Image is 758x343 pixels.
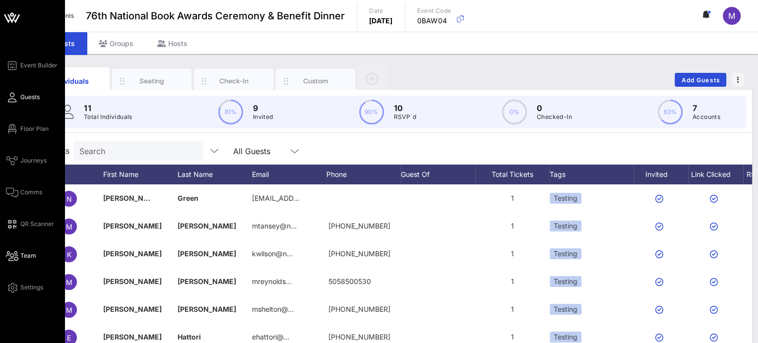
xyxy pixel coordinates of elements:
div: Individuals [48,76,92,86]
span: Add Guests [681,76,720,84]
div: Custom [294,76,338,86]
p: 0 [537,102,572,114]
a: Journeys [6,155,47,167]
span: [PERSON_NAME] [103,194,162,202]
span: [PERSON_NAME] [178,249,236,258]
div: Guest Of [401,165,475,184]
div: Email [252,165,326,184]
div: 1 [475,212,550,240]
span: +13107731004 [328,305,390,313]
span: M [66,223,72,231]
span: Event Builder [20,61,58,70]
span: 76th National Book Awards Ceremony & Benefit Dinner [86,8,345,23]
span: M [66,306,72,314]
span: M [66,278,72,286]
span: Floor Plan [20,124,49,133]
p: mtansey@n… [252,212,297,240]
p: Date [369,6,393,16]
p: 9 [253,102,273,114]
span: [PERSON_NAME] [178,305,236,313]
div: Phone [326,165,401,184]
span: [PERSON_NAME] [103,277,162,286]
p: Event Code [417,6,451,16]
a: Team [6,250,36,262]
span: Green [178,194,198,202]
span: Guests [20,93,40,102]
span: +16319422569 [328,333,390,341]
div: Link Clicked [689,165,743,184]
span: K [67,250,71,259]
div: All Guests [233,147,270,156]
div: 1 [475,240,550,268]
span: N [66,195,72,203]
div: Testing [550,248,581,259]
p: kwilson@n… [252,240,293,268]
div: First Name [103,165,178,184]
div: 1 [475,295,550,323]
a: Settings [6,282,43,293]
a: Event Builder [6,59,58,71]
span: Comms [20,188,42,197]
a: Floor Plan [6,123,49,135]
span: [EMAIL_ADDRESS][DOMAIN_NAME] [252,194,372,202]
span: [PERSON_NAME] [178,222,236,230]
p: Checked-In [537,112,572,122]
div: 1 [475,268,550,295]
p: Invited [253,112,273,122]
span: [PERSON_NAME] [103,222,162,230]
a: Comms [6,186,42,198]
span: QR Scanner [20,220,54,229]
span: E [67,334,71,342]
p: Accounts [693,112,720,122]
div: Check-In [212,76,256,86]
span: [PERSON_NAME] [178,277,236,286]
div: Last Name [178,165,252,184]
div: Testing [550,304,581,315]
div: Groups [87,32,145,55]
div: Testing [550,193,581,204]
div: 1 [475,184,550,212]
button: Add Guests [675,73,726,87]
p: RSVP`d [394,112,416,122]
span: +16467626311 [328,249,390,258]
a: Guests [6,91,40,103]
div: Invited [634,165,689,184]
span: Hattori [178,333,201,341]
p: 7 [693,102,720,114]
a: QR Scanner [6,218,54,230]
div: Testing [550,276,581,287]
div: Hosts [145,32,199,55]
div: Tags [550,165,634,184]
span: [PERSON_NAME] [103,333,162,341]
div: Testing [550,332,581,343]
p: Total Individuals [84,112,132,122]
div: Testing [550,221,581,231]
p: 0BAW04 [417,16,451,26]
p: 10 [394,102,416,114]
span: +16464799676 [328,222,390,230]
div: Seating [130,76,174,86]
p: [DATE] [369,16,393,26]
span: [PERSON_NAME] [103,305,162,313]
p: mshelton@… [252,295,294,323]
p: 11 [84,102,132,114]
span: Journeys [20,156,47,165]
span: Settings [20,283,43,292]
div: All Guests [227,141,307,161]
div: Total Tickets [475,165,550,184]
span: 5058500530 [328,277,371,286]
span: M [728,11,735,21]
span: [PERSON_NAME] [103,249,162,258]
span: Team [20,251,36,260]
div: M [723,7,741,25]
p: mreynolds… [252,268,292,295]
